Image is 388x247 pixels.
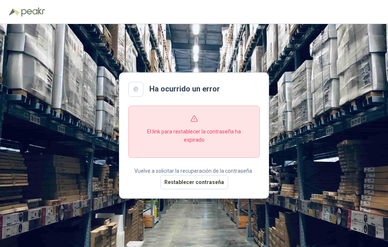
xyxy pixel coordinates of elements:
[138,127,250,144] p: El link para restablecer la contraseña ha expirado
[160,175,228,189] button: Restablecer contraseña
[9,8,20,16] img: Logo
[21,7,45,16] img: Peakr
[149,83,220,95] h2: Ha ocurrido un error
[134,167,254,175] p: Vuelve a solicitar la recuperación de la contraseña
